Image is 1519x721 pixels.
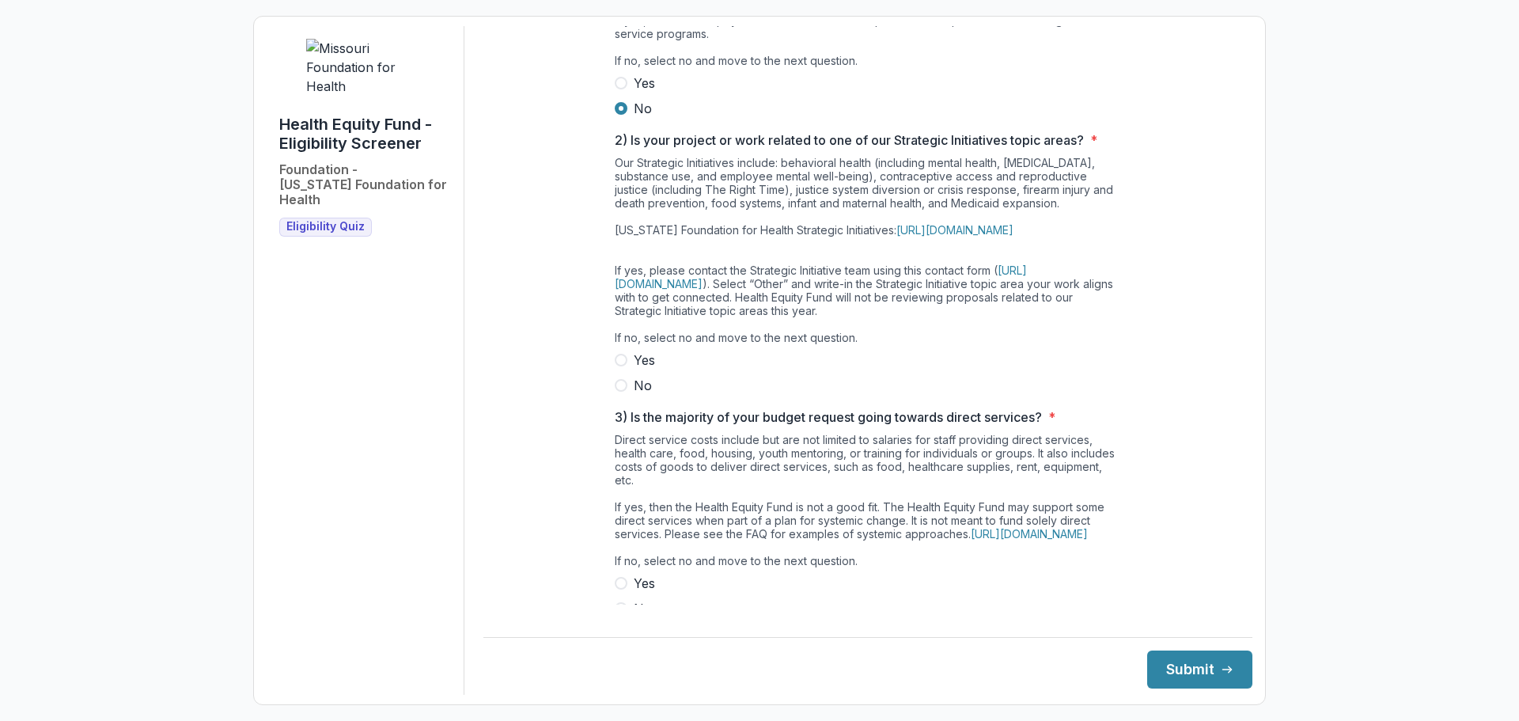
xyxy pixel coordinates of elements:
[279,115,451,153] h1: Health Equity Fund - Eligibility Screener
[1147,651,1252,689] button: Submit
[615,264,1027,290] a: [URL][DOMAIN_NAME]
[634,351,655,370] span: Yes
[634,74,655,93] span: Yes
[634,99,652,118] span: No
[615,433,1121,574] div: Direct service costs include but are not limited to salaries for staff providing direct services,...
[634,376,652,395] span: No
[615,131,1084,150] p: 2) Is your project or work related to one of our Strategic Initiatives topic areas?
[615,13,1121,74] div: If yes, the Health Equity Fund is not intended to replace lost or lapsed federal funding for dire...
[634,599,652,618] span: No
[615,156,1121,351] div: Our Strategic Initiatives include: behavioral health (including mental health, [MEDICAL_DATA], su...
[896,223,1013,237] a: [URL][DOMAIN_NAME]
[286,220,365,233] span: Eligibility Quiz
[306,39,425,96] img: Missouri Foundation for Health
[615,408,1042,427] p: 3) Is the majority of your budget request going towards direct services?
[971,527,1088,541] a: [URL][DOMAIN_NAME]
[634,574,655,593] span: Yes
[279,162,451,208] h2: Foundation - [US_STATE] Foundation for Health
